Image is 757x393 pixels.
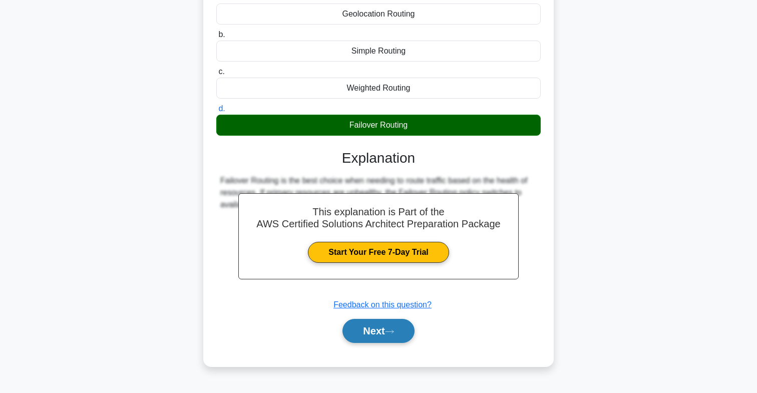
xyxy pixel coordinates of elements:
div: Weighted Routing [216,78,541,99]
a: Feedback on this question? [333,300,432,309]
span: c. [218,67,224,76]
button: Next [342,319,414,343]
a: Start Your Free 7-Day Trial [308,242,449,263]
span: b. [218,30,225,39]
div: Simple Routing [216,41,541,62]
div: Failover Routing is the best choice when needing to route traffic based on the health of resource... [220,175,537,211]
div: Failover Routing [216,115,541,136]
h3: Explanation [222,150,535,167]
span: d. [218,104,225,113]
div: Geolocation Routing [216,4,541,25]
